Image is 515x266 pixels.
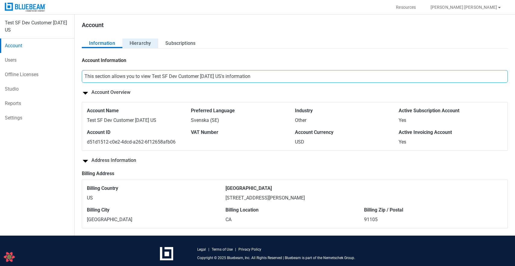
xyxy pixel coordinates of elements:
[389,2,423,12] button: Resources
[225,217,231,222] span: CA
[238,247,261,252] a: Privacy Policy
[295,129,399,136] span: Account Currency
[225,185,503,192] span: [GEOGRAPHIC_DATA]
[399,107,503,114] span: Active Subscription Account
[295,139,304,145] span: USD
[87,217,132,222] span: [GEOGRAPHIC_DATA]
[295,107,399,114] span: Industry
[87,206,225,214] span: Billing City
[423,2,509,12] button: [PERSON_NAME] [PERSON_NAME]
[82,22,104,31] h1: Account
[87,139,176,145] span: d51d1512-c0e2-4dcd-a262-6f12658afb06
[158,39,203,48] button: Subscriptions
[87,185,225,192] span: Billing Country
[191,129,295,136] span: VAT Number
[82,39,122,48] button: Information
[399,117,406,123] span: Yes
[87,117,156,123] span: Test SF Dev Customer [DATE] US
[364,217,378,222] span: 91105
[122,39,158,48] button: Hierarchy
[82,57,126,64] h2: Account Information
[364,206,503,214] span: Billing Zip / Postal
[87,129,191,136] span: Account ID
[87,195,93,201] span: US
[399,139,406,145] span: Yes
[197,247,206,252] a: Legal
[225,206,364,214] span: Billing Location
[191,117,219,123] span: Svenska (SE)
[82,170,508,177] div: Billing Address
[5,19,69,34] div: Test SF Dev Customer [DATE] US
[212,247,233,252] a: Terms of Use
[3,251,15,263] button: Open React Query Devtools
[295,117,306,123] span: Other
[197,255,355,260] p: Copyright © 2025 Bluebeam, Inc. All Rights Reserved | Bluebeam is part of the Nemetschek Group.
[225,195,305,201] span: [STREET_ADDRESS][PERSON_NAME]
[82,70,508,83] div: This section allows you to view Test SF Dev Customer [DATE] US's information
[5,3,46,11] img: Bluebeam, Inc.
[87,107,191,114] span: Account Name
[399,129,503,136] span: Active Invoicing Account
[191,107,295,114] span: Preferred Language
[197,247,261,252] div: | |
